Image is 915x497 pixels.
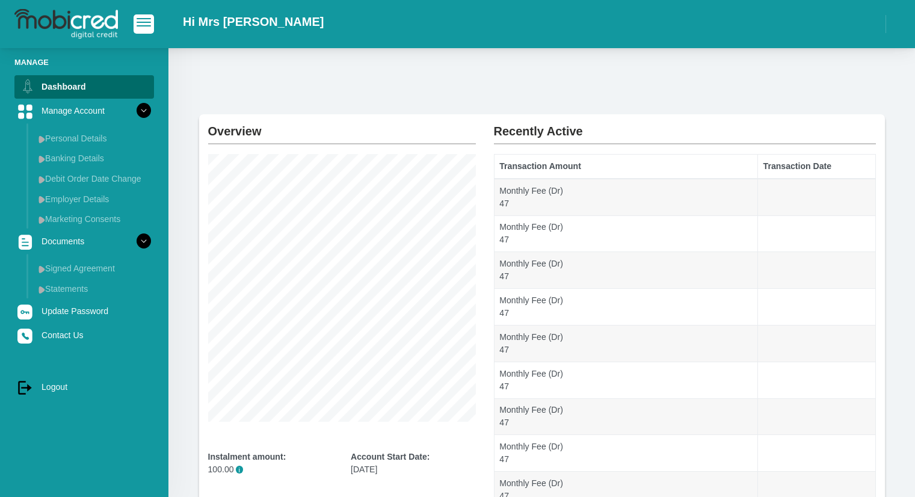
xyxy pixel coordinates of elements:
div: [DATE] [351,451,476,476]
img: menu arrow [39,286,45,294]
td: Monthly Fee (Dr) 47 [494,179,757,215]
span: Please note that the instalment amount provided does not include the monthly fee, which will be i... [236,466,244,474]
a: Marketing Consents [34,209,154,229]
td: Monthly Fee (Dr) 47 [494,252,757,289]
a: Manage Account [14,99,154,122]
a: Contact Us [14,324,154,347]
li: Manage [14,57,154,68]
a: Banking Details [34,149,154,168]
a: Statements [34,279,154,298]
img: menu arrow [39,196,45,203]
b: Account Start Date: [351,452,430,461]
td: Monthly Fee (Dr) 47 [494,362,757,398]
td: Monthly Fee (Dr) 47 [494,398,757,435]
b: Instalment amount: [208,452,286,461]
img: menu arrow [39,135,45,143]
img: menu arrow [39,155,45,163]
th: Transaction Date [757,155,875,179]
a: Update Password [14,300,154,323]
td: Monthly Fee (Dr) 47 [494,435,757,472]
img: menu arrow [39,265,45,273]
a: Signed Agreement [34,259,154,278]
td: Monthly Fee (Dr) 47 [494,289,757,326]
td: Monthly Fee (Dr) 47 [494,325,757,362]
td: Monthly Fee (Dr) 47 [494,215,757,252]
a: Personal Details [34,129,154,148]
a: Dashboard [14,75,154,98]
img: menu arrow [39,216,45,224]
a: Debit Order Date Change [34,169,154,188]
p: 100.00 [208,463,333,476]
a: Employer Details [34,190,154,209]
h2: Hi Mrs [PERSON_NAME] [183,14,324,29]
img: logo-mobicred.svg [14,9,118,39]
h2: Recently Active [494,114,876,138]
h2: Overview [208,114,476,138]
img: menu arrow [39,176,45,184]
th: Transaction Amount [494,155,757,179]
a: Documents [14,230,154,253]
a: Logout [14,375,154,398]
